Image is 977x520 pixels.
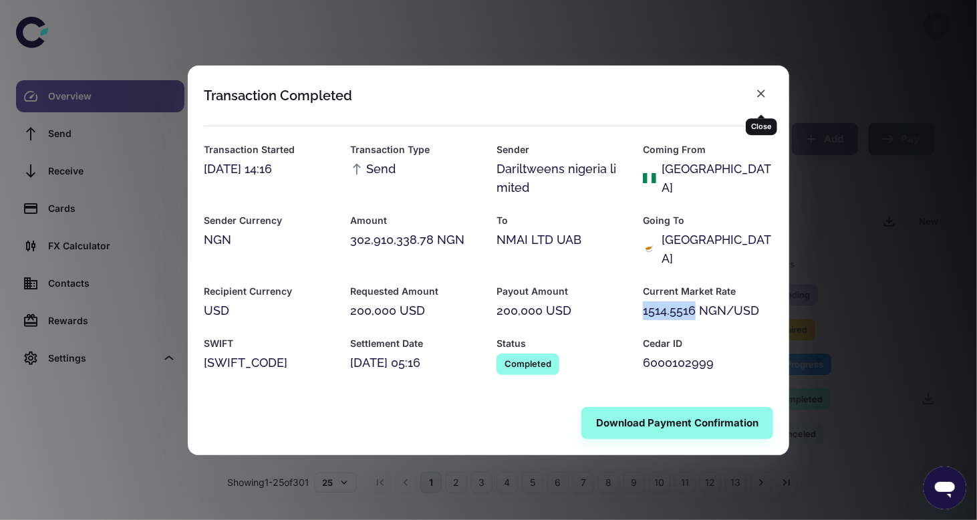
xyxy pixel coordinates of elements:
[350,284,480,299] h6: Requested Amount
[497,336,627,351] h6: Status
[497,160,627,197] div: Dariltweens nigeria limited
[924,467,966,509] iframe: Button to launch messaging window
[643,213,773,228] h6: Going To
[581,407,773,439] button: Download Payment Confirmation
[350,354,480,372] div: [DATE] 05:16
[497,213,627,228] h6: To
[204,354,334,372] div: [SWIFT_CODE]
[204,213,334,228] h6: Sender Currency
[204,301,334,320] div: USD
[204,142,334,157] h6: Transaction Started
[497,357,559,370] span: Completed
[497,142,627,157] h6: Sender
[204,231,334,249] div: NGN
[643,142,773,157] h6: Coming From
[497,284,627,299] h6: Payout Amount
[350,142,480,157] h6: Transaction Type
[497,301,627,320] div: 200,000 USD
[643,354,773,372] div: 6000102999
[350,301,480,320] div: 200,000 USD
[350,213,480,228] h6: Amount
[497,231,627,249] div: NMAI LTD UAB
[643,336,773,351] h6: Cedar ID
[643,301,773,320] div: 1514.5516 NGN/USD
[204,160,334,178] div: [DATE] 14:16
[350,336,480,351] h6: Settlement Date
[643,284,773,299] h6: Current Market Rate
[662,160,773,197] div: [GEOGRAPHIC_DATA]
[746,118,777,135] div: Close
[204,88,352,104] div: Transaction Completed
[204,336,334,351] h6: SWIFT
[350,160,396,178] span: Send
[350,231,480,249] div: 302,910,338.78 NGN
[662,231,773,268] div: [GEOGRAPHIC_DATA]
[204,284,334,299] h6: Recipient Currency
